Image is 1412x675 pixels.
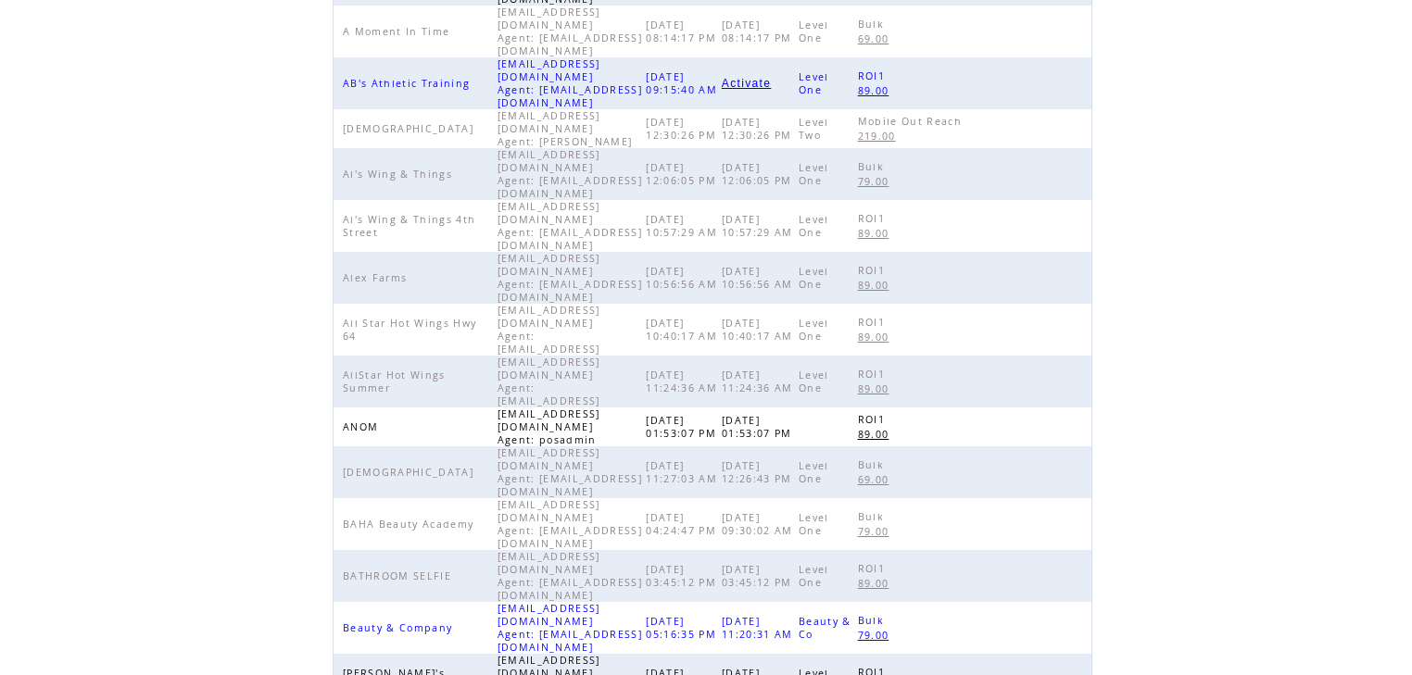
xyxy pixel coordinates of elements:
a: 89.00 [858,225,899,241]
span: 69.00 [858,32,894,45]
span: Bulk [858,510,889,523]
span: [DATE] 03:45:12 PM [722,563,797,589]
span: Al's Wing & Things [343,168,457,181]
span: [DATE] 12:06:05 PM [646,161,721,187]
a: 219.00 [858,128,905,144]
span: ROI1 [858,316,889,329]
span: [DATE] 01:53:07 PM [722,414,797,440]
span: BAHA Beauty Academy [343,518,478,531]
span: 89.00 [858,279,894,292]
span: Mobile Out Reach [858,115,966,128]
span: [DATE] 12:30:26 PM [646,116,721,142]
span: 89.00 [858,382,894,395]
span: [DATE] 12:26:43 PM [722,459,797,485]
span: [EMAIL_ADDRESS][DOMAIN_NAME] Agent: [EMAIL_ADDRESS] [498,356,605,407]
span: [DATE] 11:24:36 AM [722,369,798,394]
span: 89.00 [858,428,894,441]
span: Beauty & Company [343,621,457,634]
span: [DATE] 12:30:26 PM [722,116,797,142]
a: Activate [722,78,771,89]
span: [EMAIL_ADDRESS][DOMAIN_NAME] Agent: [EMAIL_ADDRESS][DOMAIN_NAME] [498,6,642,57]
span: Al's Wing & Things 4th Street [343,213,475,239]
span: [EMAIL_ADDRESS][DOMAIN_NAME] Agent: [EMAIL_ADDRESS][DOMAIN_NAME] [498,252,642,304]
a: 89.00 [858,426,899,442]
span: AB's Athletic Training [343,77,474,90]
span: 219.00 [858,130,901,143]
a: 89.00 [858,329,899,344]
span: Level One [799,459,829,485]
a: 79.00 [858,627,899,643]
span: AllStar Hot Wings Summer [343,369,446,394]
span: ANOM [343,420,383,433]
span: 79.00 [858,175,894,188]
span: [DATE] 10:40:17 AM [722,317,798,343]
span: Level One [799,563,829,589]
span: [EMAIL_ADDRESS][DOMAIN_NAME] Agent: [EMAIL_ADDRESS][DOMAIN_NAME] [498,602,642,654]
span: [DATE] 12:06:05 PM [722,161,797,187]
span: Level One [799,70,829,96]
span: [DATE] 10:56:56 AM [646,265,722,291]
a: 69.00 [858,471,899,487]
span: [DATE] 10:40:17 AM [646,317,722,343]
span: [EMAIL_ADDRESS][DOMAIN_NAME] Agent: [EMAIL_ADDRESS][DOMAIN_NAME] [498,148,642,200]
span: Bulk [858,458,889,471]
span: Level One [799,213,829,239]
span: 89.00 [858,331,894,344]
span: Bulk [858,18,889,31]
a: 89.00 [858,277,899,293]
span: [EMAIL_ADDRESS][DOMAIN_NAME] Agent: posadmin [498,407,601,446]
span: 89.00 [858,577,894,590]
span: [EMAIL_ADDRESS][DOMAIN_NAME] Agent: [EMAIL_ADDRESS] [498,304,605,356]
span: [DEMOGRAPHIC_DATA] [343,466,478,479]
span: [DATE] 11:20:31 AM [722,615,798,641]
span: Level One [799,19,829,44]
span: ROI1 [858,562,889,575]
span: [DATE] 09:15:40 AM [646,70,722,96]
span: 79.00 [858,525,894,538]
span: Level One [799,317,829,343]
span: ROI1 [858,264,889,277]
span: ROI1 [858,69,889,82]
span: Bulk [858,614,889,627]
span: A Moment In Time [343,25,454,38]
span: ROI1 [858,413,889,426]
span: Level One [799,511,829,537]
span: [DATE] 04:24:47 PM [646,511,721,537]
span: [EMAIL_ADDRESS][DOMAIN_NAME] Agent: [EMAIL_ADDRESS][DOMAIN_NAME] [498,200,642,252]
span: [EMAIL_ADDRESS][DOMAIN_NAME] Agent: [EMAIL_ADDRESS][DOMAIN_NAME] [498,550,642,602]
span: [DATE] 10:56:56 AM [722,265,798,291]
span: [DATE] 08:14:17 PM [646,19,721,44]
span: [DATE] 10:57:29 AM [722,213,798,239]
span: [EMAIL_ADDRESS][DOMAIN_NAME] Agent: [EMAIL_ADDRESS][DOMAIN_NAME] [498,57,642,109]
a: 79.00 [858,523,899,539]
span: Beauty & Co [799,615,851,641]
a: 89.00 [858,82,899,98]
span: [DATE] 09:30:02 AM [722,511,798,537]
span: [DATE] 11:27:03 AM [646,459,722,485]
a: 89.00 [858,381,899,396]
span: [EMAIL_ADDRESS][DOMAIN_NAME] Agent: [EMAIL_ADDRESS][DOMAIN_NAME] [498,446,642,498]
span: Alex Farms [343,271,411,284]
span: Level Two [799,116,829,142]
span: Bulk [858,160,889,173]
span: [DATE] 10:57:29 AM [646,213,722,239]
span: Level One [799,369,829,394]
span: BATHROOM SELFIE [343,569,456,582]
span: 79.00 [858,629,894,642]
span: 69.00 [858,473,894,486]
span: 89.00 [858,227,894,240]
span: ROI1 [858,212,889,225]
span: Level One [799,265,829,291]
span: [DATE] 11:24:36 AM [646,369,722,394]
a: 79.00 [858,173,899,189]
span: Level One [799,161,829,187]
span: [EMAIL_ADDRESS][DOMAIN_NAME] Agent: [EMAIL_ADDRESS][DOMAIN_NAME] [498,498,642,550]
span: [DATE] 01:53:07 PM [646,414,721,440]
span: [DATE] 03:45:12 PM [646,563,721,589]
a: 89.00 [858,575,899,591]
span: ROI1 [858,368,889,381]
a: 69.00 [858,31,899,46]
span: Activate [722,77,771,90]
span: 89.00 [858,84,894,97]
span: All Star Hot Wings Hwy 64 [343,317,476,343]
